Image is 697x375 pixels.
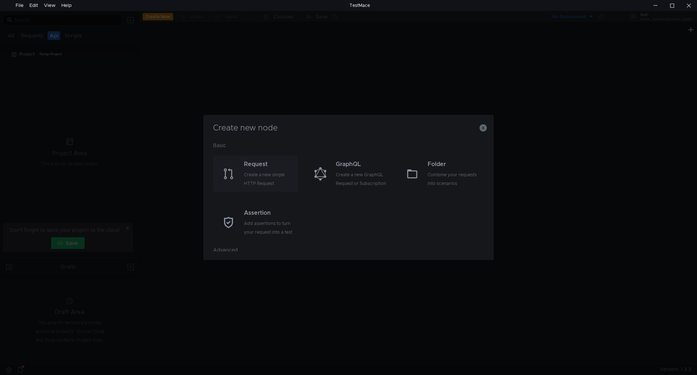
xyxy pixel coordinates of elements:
[213,246,484,260] div: Advanced
[212,124,485,132] h3: Create new node
[336,170,388,188] div: Create a new GraphQL Request or Subscription
[244,219,296,237] div: Add assertions to turn your request into a test
[244,160,296,169] div: Request
[336,160,388,169] div: GraphQL
[244,209,296,217] div: Assertion
[428,160,480,169] div: Folder
[428,170,480,188] div: Combine your requests into scenarios
[244,170,296,188] div: Create a new single HTTP Request
[213,141,484,156] div: Basic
